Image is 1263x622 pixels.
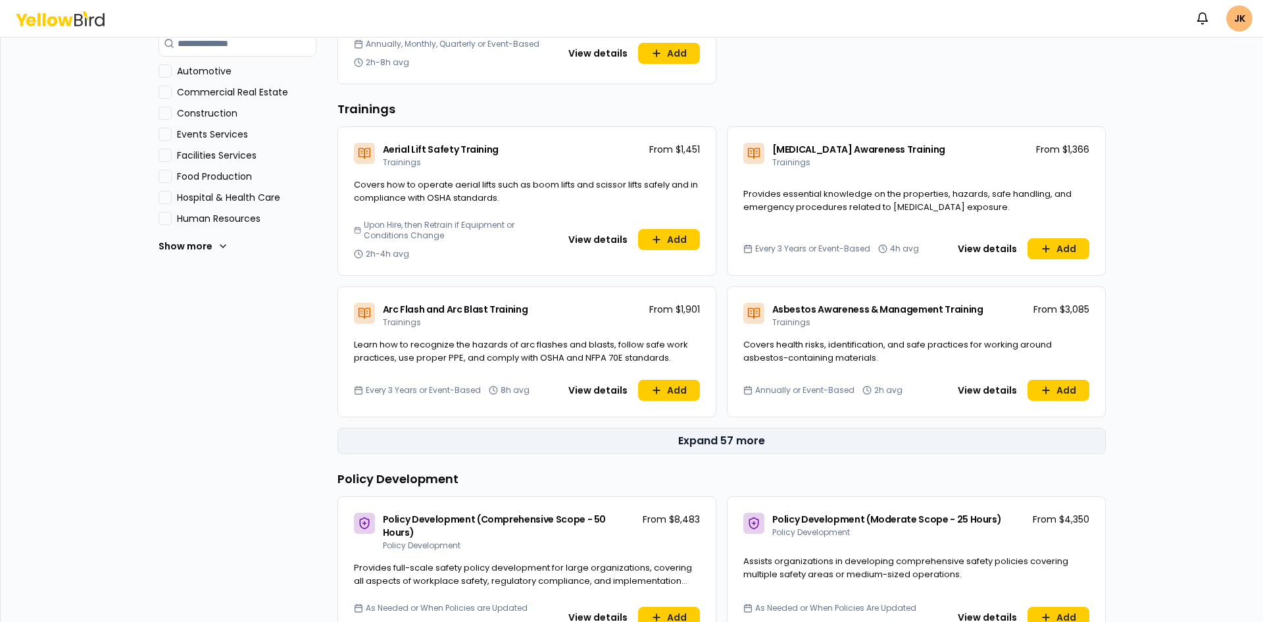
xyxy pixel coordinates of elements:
p: From $1,366 [1036,143,1089,156]
span: Provides essential knowledge on the properties, hazards, safe handling, and emergency procedures ... [743,188,1072,213]
button: View details [560,380,635,401]
button: Add [1028,380,1089,401]
span: Every 3 Years or Event-Based [366,385,481,396]
span: Upon Hire, then Retrain if Equipment or Conditions Change [364,220,555,241]
p: From $3,085 [1033,303,1089,316]
span: Trainings [383,157,421,168]
button: Expand 57 more [337,428,1106,454]
span: Policy Development (Comprehensive Scope - 50 Hours) [383,513,607,539]
span: 4h avg [890,244,919,254]
label: Automotive [177,65,316,78]
label: Events Services [177,128,316,141]
span: Covers how to operate aerial lifts such as boom lifts and scissor lifts safely and in compliance ... [354,178,698,204]
label: Facilities Services [177,149,316,162]
button: View details [560,43,635,64]
span: [MEDICAL_DATA] Awareness Training [772,143,945,156]
span: 2h-8h avg [366,57,409,68]
button: View details [950,238,1025,259]
button: Add [638,43,700,64]
span: As Needed or When Policies Are Updated [755,603,916,613]
span: As Needed or When Policies are Updated [366,603,528,613]
p: From $4,350 [1033,513,1089,526]
span: Annually or Event-Based [755,385,854,396]
label: Construction [177,107,316,120]
div: Industry [159,30,316,270]
p: From $1,901 [649,303,700,316]
label: Commercial Real Estate [177,86,316,99]
label: Food Production [177,170,316,183]
button: Add [638,380,700,401]
button: Add [638,229,700,250]
span: Learn how to recognize the hazards of arc flashes and blasts, follow safe work practices, use pro... [354,338,688,364]
button: View details [950,380,1025,401]
button: Add [1028,238,1089,259]
span: Asbestos Awareness & Management Training [772,303,983,316]
h3: Policy Development [337,470,1106,488]
span: Provides full-scale safety policy development for large organizations, covering all aspects of wo... [354,561,692,600]
span: Every 3 Years or Event-Based [755,244,870,254]
span: Trainings [383,317,421,328]
button: Show more [159,233,228,259]
label: Human Resources [177,212,316,225]
span: Policy Development [383,540,460,551]
h3: Trainings [337,100,1106,118]
p: From $8,483 [643,513,700,526]
span: Arc Flash and Arc Blast Training [383,303,528,316]
span: Trainings [772,317,810,328]
span: Assists organizations in developing comprehensive safety policies covering multiple safety areas ... [743,555,1068,581]
span: Annually, Monthly, Quarterly or Event-Based [366,39,539,49]
span: Policy Development [772,527,850,538]
span: Aerial Lift Safety Training [383,143,499,156]
button: View details [560,229,635,250]
span: Covers health risks, identification, and safe practices for working around asbestos-containing ma... [743,338,1052,364]
span: Trainings [772,157,810,168]
span: 8h avg [501,385,530,396]
span: 2h avg [874,385,903,396]
span: 2h-4h avg [366,249,409,259]
span: JK [1226,5,1252,32]
span: Policy Development (Moderate Scope - 25 Hours) [772,513,1002,526]
label: Hospital & Health Care [177,191,316,204]
p: From $1,451 [649,143,700,156]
